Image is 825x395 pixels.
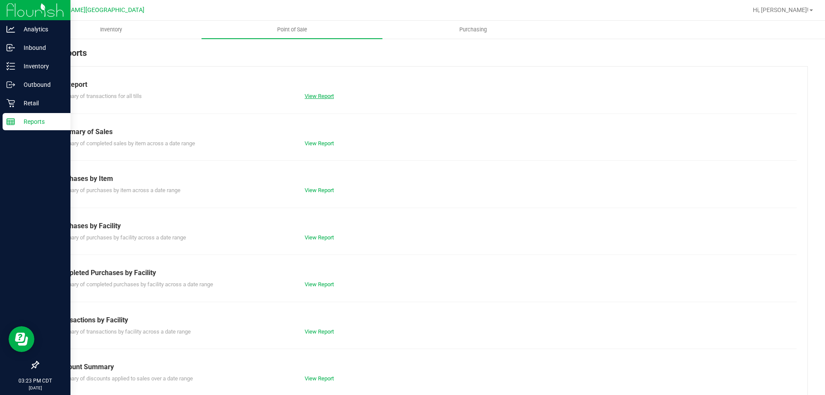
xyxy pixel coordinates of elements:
[55,375,193,382] span: Summary of discounts applied to sales over a date range
[55,268,790,278] div: Completed Purchases by Facility
[55,127,790,137] div: Summary of Sales
[55,93,142,99] span: Summary of transactions for all tills
[55,140,195,147] span: Summary of completed sales by item across a date range
[55,80,790,90] div: Till Report
[55,234,186,241] span: Summary of purchases by facility across a date range
[305,93,334,99] a: View Report
[6,99,15,107] inline-svg: Retail
[15,116,67,127] p: Reports
[266,26,319,34] span: Point of Sale
[15,80,67,90] p: Outbound
[15,43,67,53] p: Inbound
[55,281,213,288] span: Summary of completed purchases by facility across a date range
[305,281,334,288] a: View Report
[382,21,563,39] a: Purchasing
[89,26,134,34] span: Inventory
[4,377,67,385] p: 03:23 PM CDT
[15,98,67,108] p: Retail
[305,375,334,382] a: View Report
[305,187,334,193] a: View Report
[21,21,202,39] a: Inventory
[6,80,15,89] inline-svg: Outbound
[305,328,334,335] a: View Report
[448,26,498,34] span: Purchasing
[9,326,34,352] iframe: Resource center
[202,21,382,39] a: Point of Sale
[15,61,67,71] p: Inventory
[55,362,790,372] div: Discount Summary
[55,187,180,193] span: Summary of purchases by item across a date range
[55,174,790,184] div: Purchases by Item
[6,25,15,34] inline-svg: Analytics
[15,24,67,34] p: Analytics
[55,315,790,325] div: Transactions by Facility
[31,6,144,14] span: Ft [PERSON_NAME][GEOGRAPHIC_DATA]
[38,46,808,66] div: POS Reports
[305,234,334,241] a: View Report
[6,43,15,52] inline-svg: Inbound
[6,117,15,126] inline-svg: Reports
[753,6,809,13] span: Hi, [PERSON_NAME]!
[4,385,67,391] p: [DATE]
[55,221,790,231] div: Purchases by Facility
[305,140,334,147] a: View Report
[6,62,15,70] inline-svg: Inventory
[55,328,191,335] span: Summary of transactions by facility across a date range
